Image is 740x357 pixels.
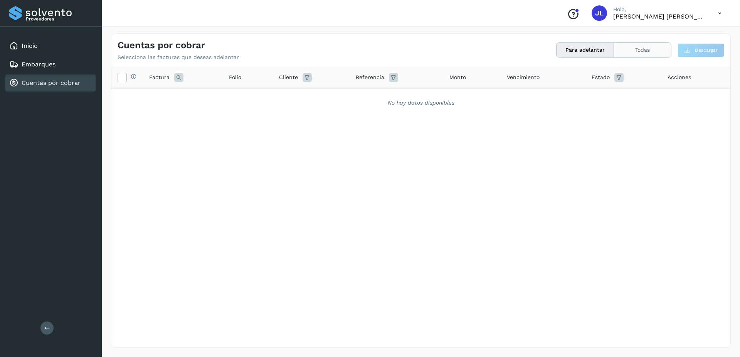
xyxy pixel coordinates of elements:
p: Selecciona las facturas que deseas adelantar [118,54,239,61]
div: Cuentas por cobrar [5,74,96,91]
span: Monto [449,73,466,81]
div: Embarques [5,56,96,73]
span: Folio [229,73,241,81]
a: Inicio [22,42,38,49]
span: Referencia [356,73,384,81]
span: Vencimiento [507,73,540,81]
span: Estado [592,73,610,81]
p: Hola, [613,6,706,13]
button: Descargar [678,43,724,57]
a: Cuentas por cobrar [22,79,81,86]
span: Factura [149,73,170,81]
a: Embarques [22,61,55,68]
div: Inicio [5,37,96,54]
p: José Luis Salinas Maldonado [613,13,706,20]
span: Descargar [695,47,718,54]
p: Proveedores [26,16,92,22]
button: Para adelantar [557,43,614,57]
span: Cliente [279,73,298,81]
button: Todas [614,43,671,57]
h4: Cuentas por cobrar [118,40,205,51]
div: No hay datos disponibles [121,99,720,107]
span: Acciones [668,73,691,81]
